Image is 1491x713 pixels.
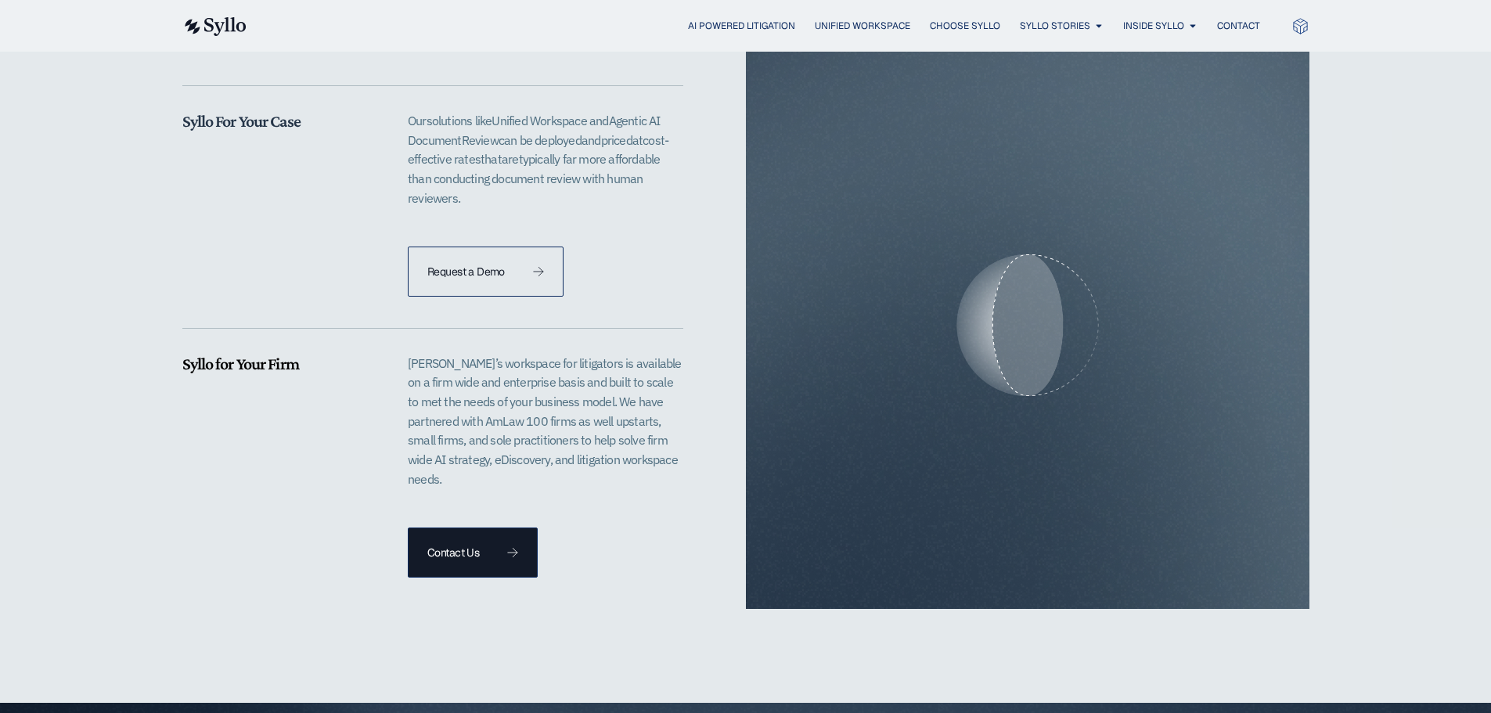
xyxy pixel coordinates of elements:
[408,354,682,488] p: [PERSON_NAME]’s workspace for litigators is available on a firm wide and enterprise basis and bui...
[1123,19,1184,33] a: Inside Syllo
[815,19,910,33] a: Unified Workspace
[427,113,492,128] span: solutions like
[408,247,564,297] a: Request a Demo
[475,151,481,167] span: s
[688,19,795,33] a: AI Powered Litigation
[427,547,479,558] span: Contact Us
[182,111,389,131] h5: Syllo For Your Case
[502,151,519,167] span: are
[427,266,505,277] span: Request a Demo
[182,17,247,36] img: syllo
[499,132,582,148] span: can be deployed
[408,113,427,128] span: Our
[182,354,389,374] h5: Syllo for Your Firm
[408,151,660,205] span: typically far more affordable than conducting document review with human reviewers.
[481,151,502,167] span: that
[1020,19,1090,33] a: Syllo Stories
[408,113,661,148] span: Agentic AI D
[416,132,461,148] span: ocument
[408,528,538,578] a: Contact Us
[462,132,469,148] span: R
[582,132,601,148] span: and
[278,19,1260,34] nav: Menu
[278,19,1260,34] div: Menu Toggle
[492,113,608,128] span: Unified Workspace and
[632,132,643,148] span: at
[469,132,499,148] span: eview
[601,132,620,148] span: pric
[619,132,632,148] span: ed
[1217,19,1260,33] a: Contact
[930,19,1000,33] a: Choose Syllo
